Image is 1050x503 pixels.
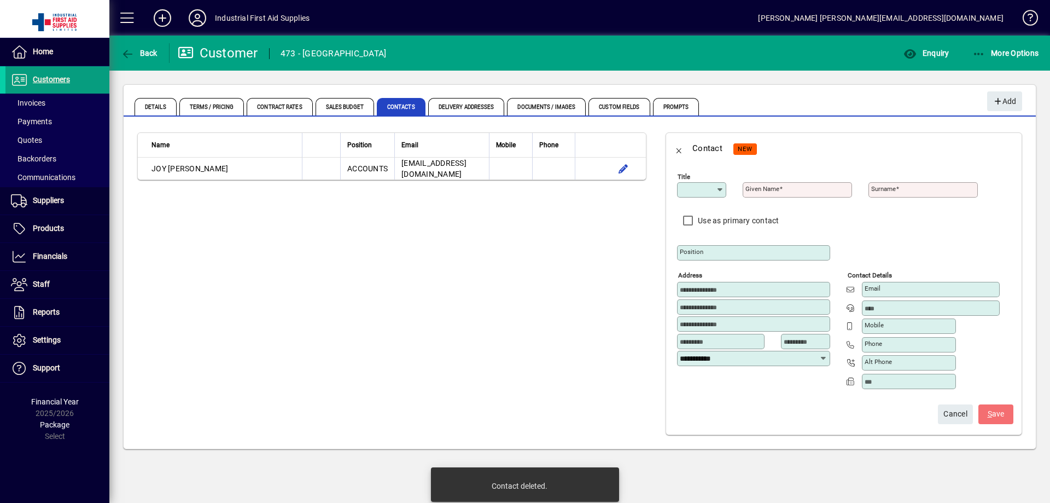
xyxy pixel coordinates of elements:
span: Phone [539,139,558,151]
span: Sales Budget [316,98,374,115]
div: Contact [692,140,722,157]
a: Suppliers [5,187,109,215]
mat-label: Phone [865,340,882,348]
span: Enquiry [903,49,949,57]
div: 473 - [GEOGRAPHIC_DATA] [281,45,387,62]
span: Back [121,49,157,57]
span: Contacts [377,98,425,115]
button: Save [978,404,1013,424]
a: Communications [5,168,109,187]
a: Backorders [5,149,109,168]
label: Use as primary contact [696,215,779,226]
a: Payments [5,112,109,131]
span: Products [33,224,64,233]
div: Contact deleted. [492,481,547,492]
span: Details [135,98,177,115]
span: Email [401,139,418,151]
div: Position [347,139,388,151]
a: Financials [5,243,109,270]
span: Add [993,92,1016,111]
span: Name [151,139,170,151]
span: Custom Fields [588,98,650,115]
a: Support [5,355,109,382]
a: Staff [5,271,109,298]
mat-label: Surname [871,185,896,193]
td: ACCOUNTS [340,158,394,180]
a: Invoices [5,94,109,112]
span: Terms / Pricing [179,98,244,115]
a: Knowledge Base [1014,2,1036,38]
span: Quotes [11,136,42,144]
mat-label: Given name [745,185,779,193]
button: Profile [180,8,215,28]
mat-label: Title [678,173,690,181]
span: Reports [33,308,60,316]
span: Cancel [943,405,967,423]
span: Backorders [11,154,56,163]
span: More Options [972,49,1039,57]
div: Industrial First Aid Supplies [215,9,310,27]
span: Position [347,139,372,151]
div: [PERSON_NAME] [PERSON_NAME][EMAIL_ADDRESS][DOMAIN_NAME] [758,9,1004,27]
a: Quotes [5,131,109,149]
button: Cancel [938,404,973,424]
span: Payments [11,117,52,126]
div: Phone [539,139,568,151]
span: Prompts [653,98,699,115]
button: Back [666,135,692,161]
button: Back [118,43,160,63]
span: Documents / Images [507,98,586,115]
span: Communications [11,173,75,182]
span: Home [33,47,53,56]
span: Settings [33,336,61,344]
span: Mobile [496,139,516,151]
a: Settings [5,327,109,354]
span: Invoices [11,99,45,107]
span: [PERSON_NAME] [168,164,228,173]
span: ave [988,405,1005,423]
div: Mobile [496,139,526,151]
span: Delivery Addresses [428,98,505,115]
span: JOY [151,164,166,173]
span: Contract Rates [247,98,312,115]
span: S [988,409,992,418]
button: Enquiry [901,43,952,63]
a: Products [5,215,109,242]
button: More Options [970,43,1042,63]
span: Staff [33,280,50,288]
span: Financial Year [31,397,79,406]
app-page-header-button: Back [109,43,170,63]
span: NEW [738,146,752,153]
mat-label: Email [865,285,880,292]
mat-label: Position [680,248,703,256]
span: Package [40,420,69,429]
button: Add [145,8,180,28]
span: Customers [33,75,70,84]
span: [EMAIL_ADDRESS][DOMAIN_NAME] [401,159,466,178]
span: Support [33,363,60,372]
div: Email [401,139,482,151]
a: Reports [5,299,109,326]
button: Add [987,91,1022,111]
span: Financials [33,252,67,261]
span: Suppliers [33,196,64,205]
mat-label: Mobile [865,321,884,329]
a: Home [5,38,109,66]
div: Customer [178,44,258,62]
mat-label: Alt Phone [865,358,892,366]
div: Name [151,139,295,151]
